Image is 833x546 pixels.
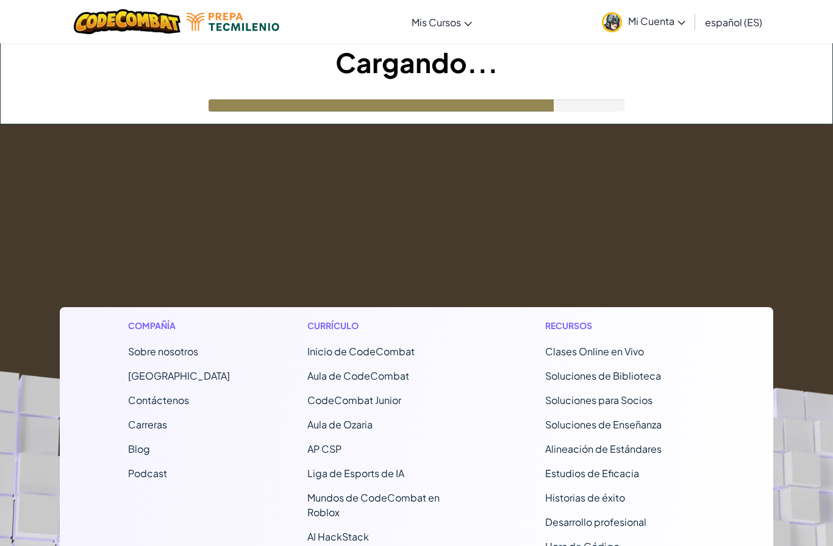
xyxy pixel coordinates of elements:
[307,369,409,382] a: Aula de CodeCombat
[307,394,401,406] a: CodeCombat Junior
[545,467,639,480] a: Estudios de Eficacia
[187,13,279,31] img: Tecmilenio logo
[705,16,762,29] span: español (ES)
[128,394,189,406] span: Contáctenos
[307,319,468,332] h1: Currículo
[545,369,661,382] a: Soluciones de Biblioteca
[128,345,198,358] a: Sobre nosotros
[602,12,622,32] img: avatar
[412,16,461,29] span: Mis Cursos
[307,418,373,431] a: Aula de Ozaria
[307,345,415,358] span: Inicio de CodeCombat
[128,442,150,455] a: Blog
[699,5,768,38] a: español (ES)
[307,530,369,543] a: AI HackStack
[406,5,478,38] a: Mis Cursos
[128,319,230,332] h1: Compañía
[128,418,167,431] a: Carreras
[1,43,832,81] h1: Cargando...
[128,369,230,382] a: [GEOGRAPHIC_DATA]
[628,15,685,27] span: Mi Cuenta
[596,2,692,41] a: Mi Cuenta
[128,467,167,480] a: Podcast
[545,394,652,406] a: Soluciones para Socios
[545,516,646,528] a: Desarrollo profesional
[545,491,625,504] a: Historias de éxito
[74,9,181,34] img: CodeCombat logo
[307,442,341,455] a: AP CSP
[545,418,662,431] a: Soluciones de Enseñanza
[307,467,404,480] a: Liga de Esports de IA
[545,345,644,358] a: Clases Online en Vivo
[545,442,662,455] a: Alineación de Estándares
[545,319,706,332] h1: Recursos
[307,491,440,519] a: Mundos de CodeCombat en Roblox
